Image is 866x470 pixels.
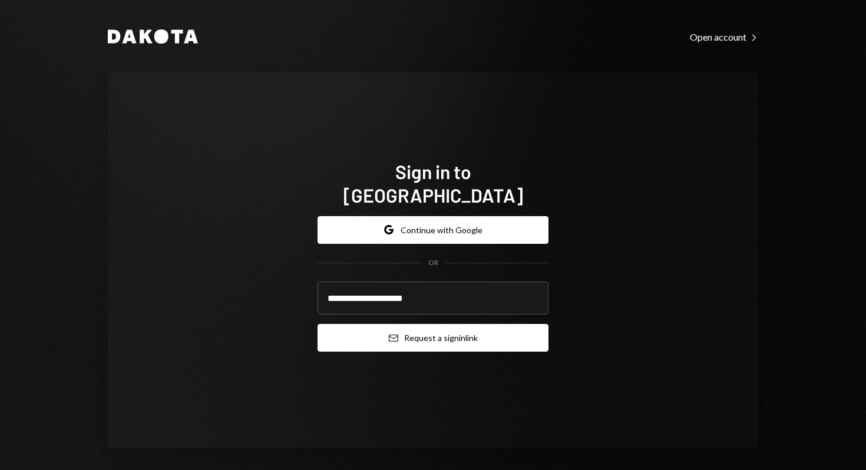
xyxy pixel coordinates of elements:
button: Continue with Google [318,216,548,244]
div: Open account [690,31,758,43]
a: Open account [690,30,758,43]
div: OR [428,258,438,268]
button: Request a signinlink [318,324,548,352]
h1: Sign in to [GEOGRAPHIC_DATA] [318,160,548,207]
